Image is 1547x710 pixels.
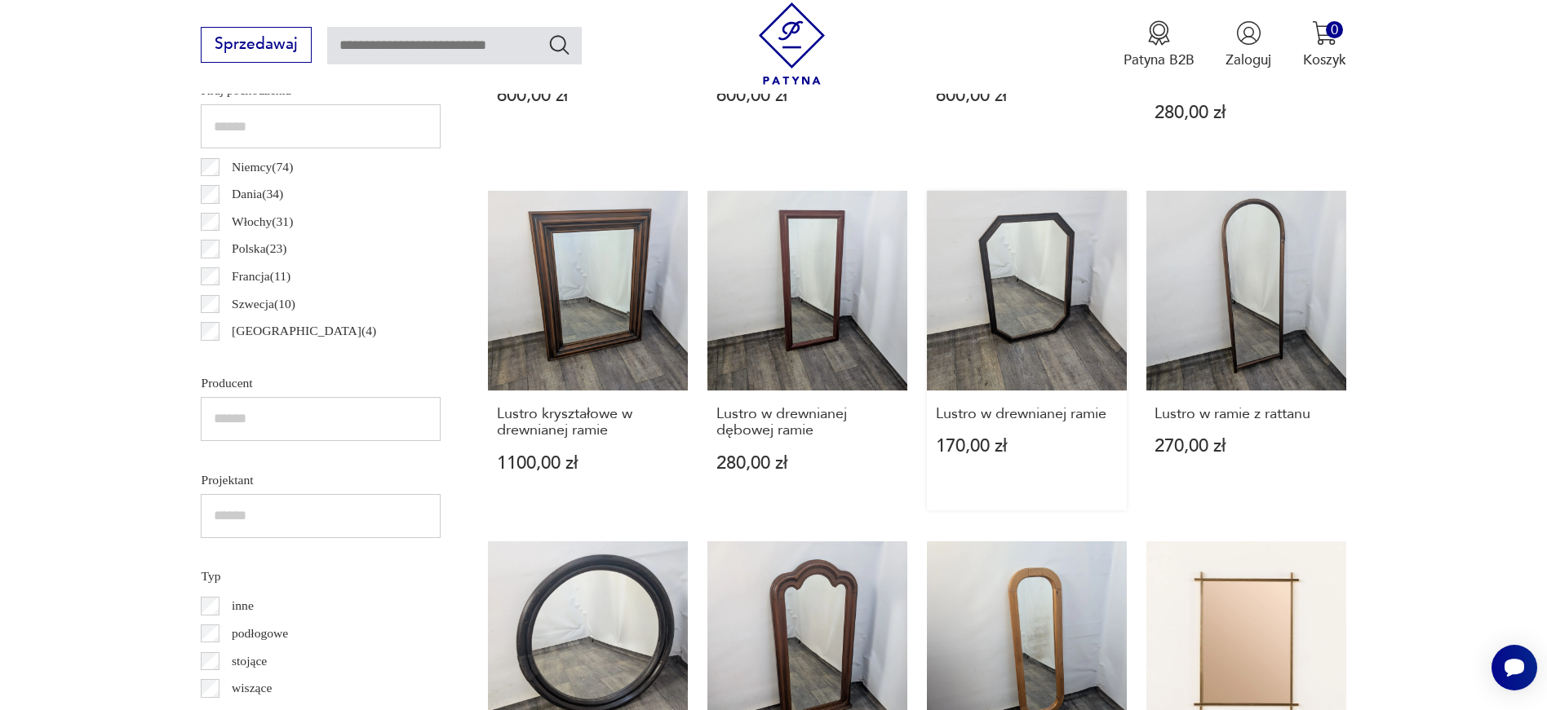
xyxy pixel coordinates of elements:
p: Włochy ( 31 ) [232,211,293,232]
button: Szukaj [547,33,571,56]
p: [GEOGRAPHIC_DATA] ( 4 ) [232,320,376,342]
p: 600,00 zł [936,87,1118,104]
p: wiszące [232,677,272,699]
p: stojące [232,650,267,672]
button: 0Koszyk [1303,20,1346,69]
a: Lustro w drewnianej ramieLustro w drewnianej ramie170,00 zł [927,191,1127,510]
h3: Lustro w drewnianej dębowej ramie [716,406,898,439]
p: Francja ( 11 ) [232,266,290,287]
img: Patyna - sklep z meblami i dekoracjami vintage [751,2,833,85]
p: inne [232,595,254,616]
a: Lustro w ramie z rattanuLustro w ramie z rattanu270,00 zł [1146,191,1346,510]
p: Hiszpania ( 4 ) [232,348,298,369]
p: Polska ( 23 ) [232,238,287,259]
p: 600,00 zł [716,87,898,104]
p: 170,00 zł [936,438,1118,455]
iframe: Smartsupp widget button [1492,645,1537,690]
button: Zaloguj [1226,20,1271,69]
img: Ikona koszyka [1312,20,1337,46]
p: 280,00 zł [716,455,898,472]
p: Zaloguj [1226,51,1271,69]
a: Lustro kryształowe w drewnianej ramieLustro kryształowe w drewnianej ramie1100,00 zł [488,191,688,510]
a: Ikona medaluPatyna B2B [1124,20,1195,69]
p: Patyna B2B [1124,51,1195,69]
p: 600,00 zł [497,87,679,104]
p: 270,00 zł [1155,438,1336,455]
h3: Lustro w ramie z rattanu [1155,406,1336,422]
h3: Lustro kryształowe w drewnianej ramie [497,406,679,439]
button: Patyna B2B [1124,20,1195,69]
p: 1100,00 zł [497,455,679,472]
p: 280,00 zł [1155,104,1336,121]
p: Koszyk [1303,51,1346,69]
div: 0 [1326,21,1343,38]
p: Szwecja ( 10 ) [232,293,295,315]
a: Lustro w drewnianej dębowej ramieLustro w drewnianej dębowej ramie280,00 zł [707,191,907,510]
img: Ikonka użytkownika [1236,20,1261,46]
p: podłogowe [232,623,288,644]
p: Niemcy ( 74 ) [232,157,293,178]
p: Typ [201,566,441,587]
a: Sprzedawaj [201,39,311,52]
p: Projektant [201,470,441,491]
p: Producent [201,373,441,394]
img: Ikona medalu [1146,20,1172,46]
button: Sprzedawaj [201,27,311,63]
p: Dania ( 34 ) [232,183,283,205]
h3: Lustro w drewnianej ramie [936,406,1118,422]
